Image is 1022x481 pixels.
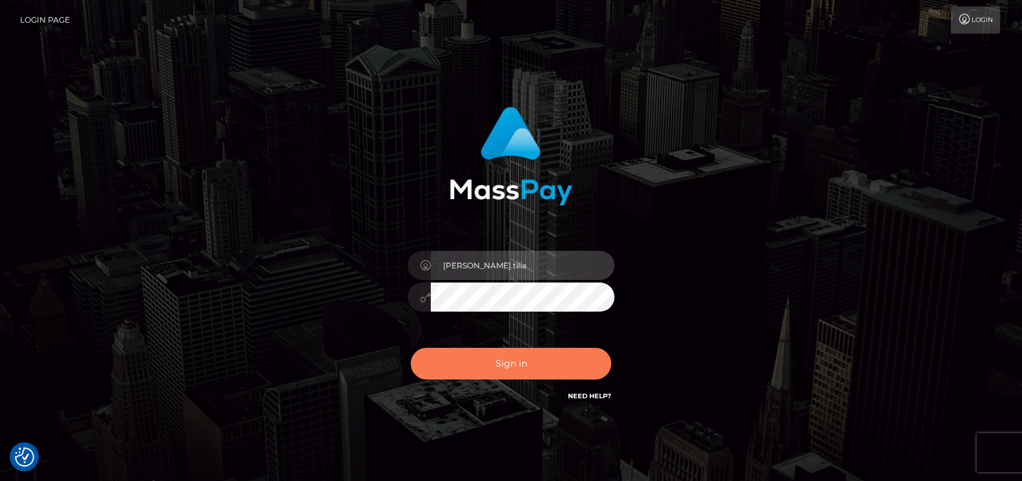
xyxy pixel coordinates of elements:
button: Sign in [411,348,611,379]
a: Login Page [20,6,70,34]
a: Need Help? [568,392,611,400]
img: Revisit consent button [15,447,34,467]
img: MassPay Login [450,107,572,206]
button: Consent Preferences [15,447,34,467]
a: Login [951,6,1000,34]
input: Username... [431,251,614,280]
